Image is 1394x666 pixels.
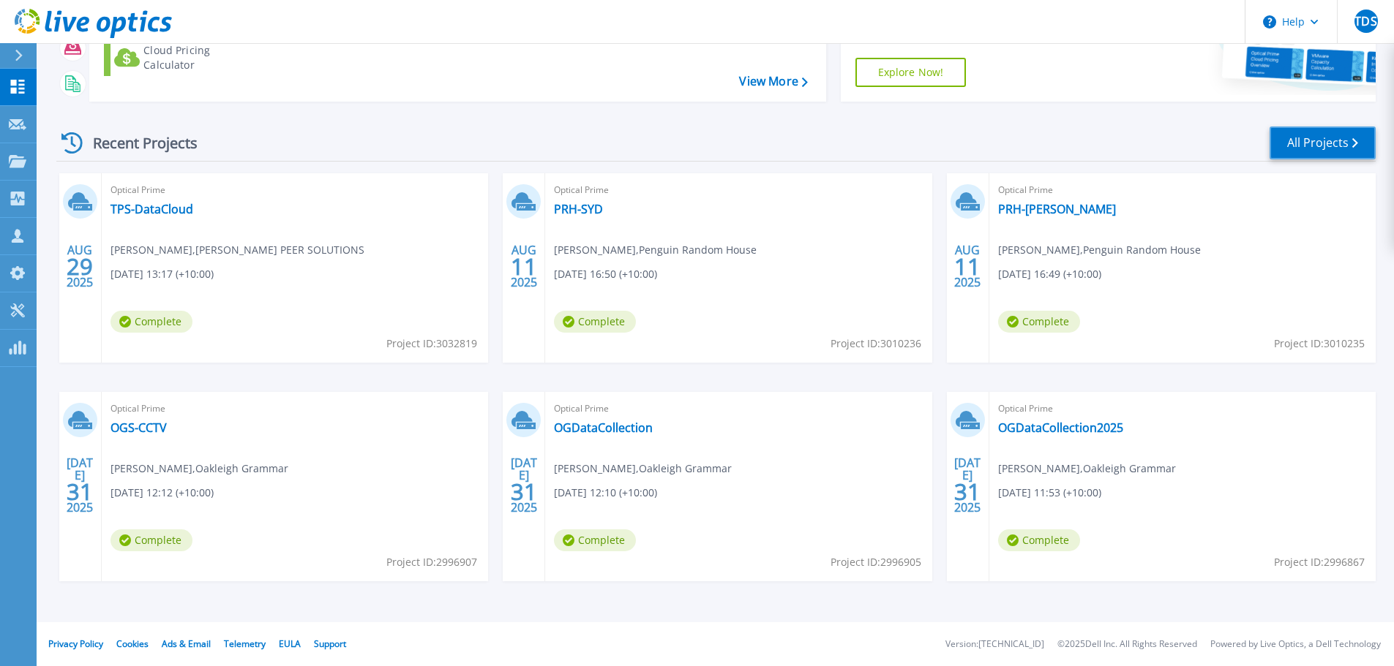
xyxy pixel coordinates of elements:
span: [DATE] 16:49 (+10:00) [998,266,1101,282]
span: [PERSON_NAME] , Penguin Random House [554,242,757,258]
span: [PERSON_NAME] , Oakleigh Grammar [554,461,732,477]
li: Version: [TECHNICAL_ID] [945,640,1044,649]
span: 31 [67,485,93,498]
a: Telemetry [224,637,266,650]
span: Project ID: 3010236 [831,336,921,352]
span: Optical Prime [110,401,479,417]
span: [DATE] 12:12 (+10:00) [110,485,214,501]
span: Complete [998,311,1080,333]
a: Support [314,637,346,650]
span: Project ID: 2996907 [386,554,477,570]
span: Optical Prime [554,182,923,198]
span: Project ID: 3010235 [1274,336,1365,352]
a: Cookies [116,637,149,650]
span: Project ID: 2996867 [1274,554,1365,570]
span: 29 [67,260,93,273]
span: [PERSON_NAME] , [PERSON_NAME] PEER SOLUTIONS [110,242,364,258]
span: Complete [110,311,192,333]
a: Privacy Policy [48,637,103,650]
a: Explore Now! [855,58,967,87]
a: PRH-[PERSON_NAME] [998,202,1116,216]
a: OGS-CCTV [110,420,167,435]
li: Powered by Live Optics, a Dell Technology [1210,640,1381,649]
span: Project ID: 2996905 [831,554,921,570]
span: Complete [554,311,636,333]
span: [DATE] 13:17 (+10:00) [110,266,214,282]
span: Optical Prime [110,182,479,198]
span: Project ID: 3032819 [386,336,477,352]
div: [DATE] 2025 [66,458,94,512]
span: [PERSON_NAME] , Penguin Random House [998,242,1201,258]
a: Cloud Pricing Calculator [104,39,267,76]
span: Complete [110,529,192,551]
a: View More [739,75,807,88]
a: OGDataCollection2025 [998,420,1123,435]
div: Recent Projects [56,125,217,161]
span: Optical Prime [998,182,1367,198]
a: TPS-DataCloud [110,202,193,216]
span: 11 [511,260,537,273]
span: [PERSON_NAME] , Oakleigh Grammar [110,461,288,477]
span: Optical Prime [998,401,1367,417]
div: Cloud Pricing Calculator [143,43,261,72]
a: EULA [279,637,301,650]
li: © 2025 Dell Inc. All Rights Reserved [1057,640,1197,649]
a: All Projects [1270,126,1376,159]
div: AUG 2025 [953,240,981,293]
span: [DATE] 16:50 (+10:00) [554,266,657,282]
a: Ads & Email [162,637,211,650]
span: [PERSON_NAME] , Oakleigh Grammar [998,461,1176,477]
div: AUG 2025 [66,240,94,293]
div: [DATE] 2025 [953,458,981,512]
span: [DATE] 11:53 (+10:00) [998,485,1101,501]
span: Complete [998,529,1080,551]
a: PRH-SYD [554,202,603,216]
span: TDS [1354,15,1376,27]
span: Optical Prime [554,401,923,417]
div: [DATE] 2025 [510,458,538,512]
a: OGDataCollection [554,420,653,435]
span: 11 [954,260,981,273]
div: AUG 2025 [510,240,538,293]
span: 31 [511,485,537,498]
span: [DATE] 12:10 (+10:00) [554,485,657,501]
span: Complete [554,529,636,551]
span: 31 [954,485,981,498]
